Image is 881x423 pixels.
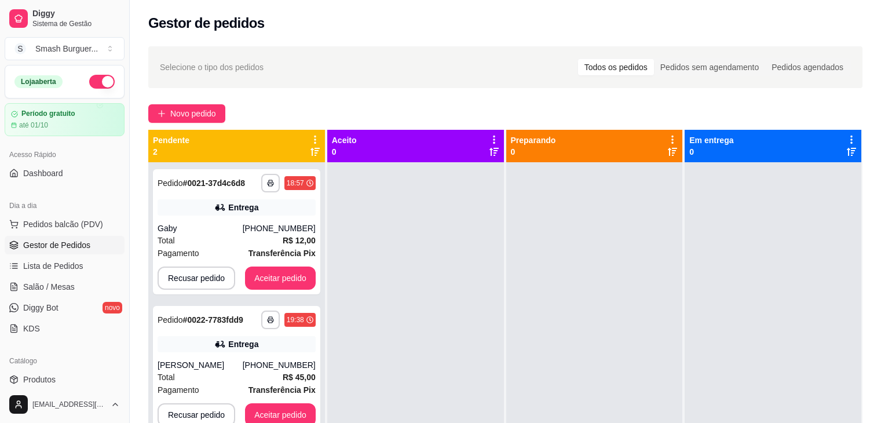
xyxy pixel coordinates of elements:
[287,178,304,188] div: 18:57
[153,146,189,158] p: 2
[332,134,357,146] p: Aceito
[511,134,556,146] p: Preparando
[245,267,316,290] button: Aceitar pedido
[148,104,225,123] button: Novo pedido
[158,267,235,290] button: Recusar pedido
[158,384,199,396] span: Pagamento
[158,234,175,247] span: Total
[5,257,125,275] a: Lista de Pedidos
[578,59,654,75] div: Todos os pedidos
[158,359,243,371] div: [PERSON_NAME]
[23,167,63,179] span: Dashboard
[689,146,733,158] p: 0
[183,178,245,188] strong: # 0021-37d4c6d8
[287,315,304,324] div: 19:38
[243,223,316,234] div: [PHONE_NUMBER]
[5,319,125,338] a: KDS
[5,37,125,60] button: Select a team
[23,260,83,272] span: Lista de Pedidos
[654,59,765,75] div: Pedidos sem agendamento
[5,103,125,136] a: Período gratuitoaté 01/10
[23,323,40,334] span: KDS
[23,302,59,313] span: Diggy Bot
[228,202,258,213] div: Entrega
[248,249,316,258] strong: Transferência Pix
[243,359,316,371] div: [PHONE_NUMBER]
[23,218,103,230] span: Pedidos balcão (PDV)
[32,9,120,19] span: Diggy
[5,352,125,370] div: Catálogo
[158,178,183,188] span: Pedido
[23,281,75,293] span: Salão / Mesas
[5,236,125,254] a: Gestor de Pedidos
[23,374,56,385] span: Produtos
[5,298,125,317] a: Diggy Botnovo
[332,146,357,158] p: 0
[5,215,125,234] button: Pedidos balcão (PDV)
[228,338,258,350] div: Entrega
[160,61,264,74] span: Selecione o tipo dos pedidos
[283,236,316,245] strong: R$ 12,00
[23,239,90,251] span: Gestor de Pedidos
[158,110,166,118] span: plus
[170,107,216,120] span: Novo pedido
[21,110,75,118] article: Período gratuito
[5,145,125,164] div: Acesso Rápido
[5,278,125,296] a: Salão / Mesas
[5,196,125,215] div: Dia a dia
[248,385,316,395] strong: Transferência Pix
[158,247,199,260] span: Pagamento
[32,400,106,409] span: [EMAIL_ADDRESS][DOMAIN_NAME]
[283,373,316,382] strong: R$ 45,00
[32,19,120,28] span: Sistema de Gestão
[148,14,265,32] h2: Gestor de pedidos
[5,164,125,183] a: Dashboard
[5,391,125,418] button: [EMAIL_ADDRESS][DOMAIN_NAME]
[153,134,189,146] p: Pendente
[158,223,243,234] div: Gaby
[765,59,850,75] div: Pedidos agendados
[89,75,115,89] button: Alterar Status
[14,43,26,54] span: S
[158,371,175,384] span: Total
[158,315,183,324] span: Pedido
[5,370,125,389] a: Produtos
[14,75,63,88] div: Loja aberta
[689,134,733,146] p: Em entrega
[5,5,125,32] a: DiggySistema de Gestão
[19,121,48,130] article: até 01/10
[511,146,556,158] p: 0
[183,315,243,324] strong: # 0022-7783fdd9
[35,43,98,54] div: Smash Burguer ...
